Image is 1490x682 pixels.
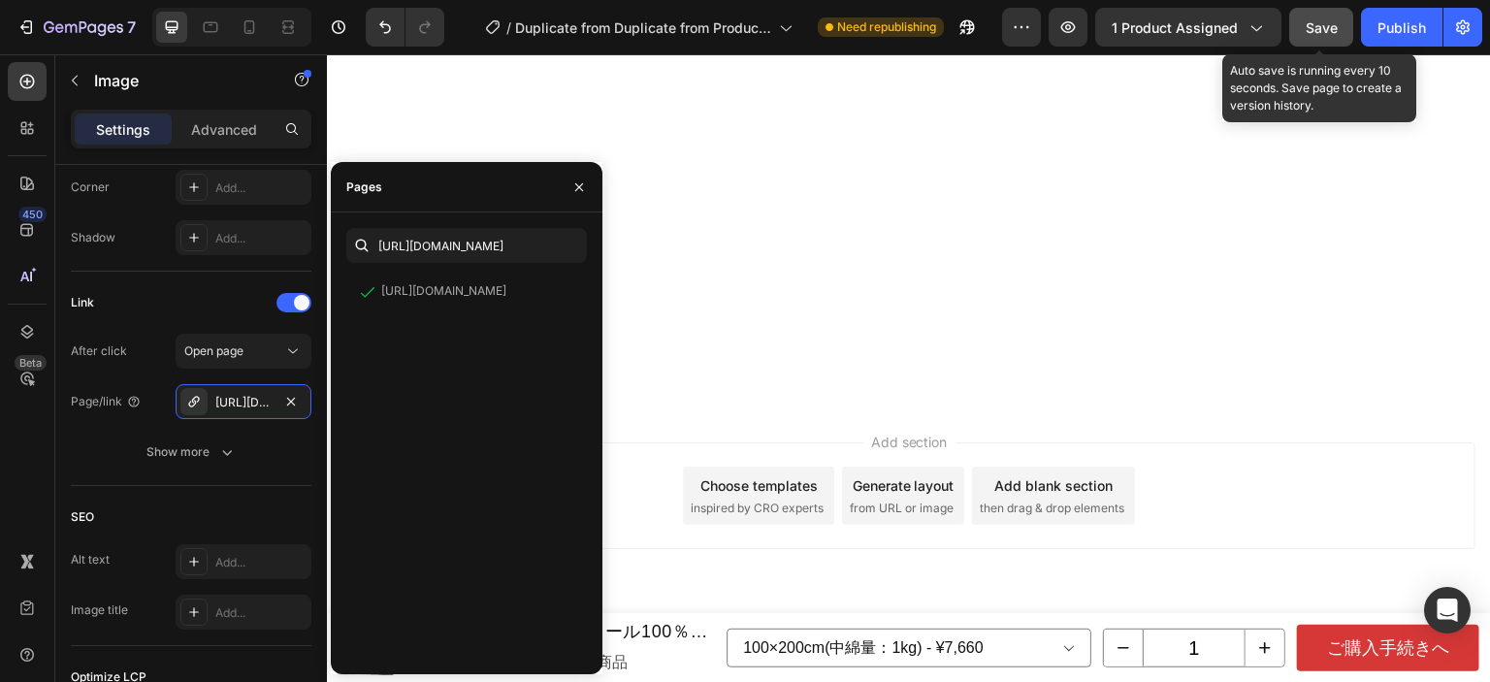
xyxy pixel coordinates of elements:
div: [URL][DOMAIN_NAME] [215,394,272,411]
button: Show more [71,435,311,470]
span: then drag & drop elements [653,445,797,463]
div: Show more [146,442,237,462]
div: Add... [215,604,307,622]
p: Settings [96,119,150,140]
div: After click [71,342,127,360]
button: 1 product assigned [1095,8,1281,47]
div: Page/link [71,393,142,410]
div: Pages [346,179,382,196]
span: Duplicate from Duplicate from Product Page -francewool-bed-pad [515,17,771,38]
div: Link [71,294,94,311]
p: 7 [127,16,136,39]
button: increment [919,575,957,612]
p: Image [94,69,259,92]
div: Add... [215,554,307,571]
iframe: Design area [327,54,1490,682]
div: 450 [18,207,47,222]
div: Corner [71,179,110,196]
div: Add... [215,179,307,197]
p: Advanced [191,119,257,140]
span: Open page [184,343,243,358]
input: Insert link or search [346,228,587,263]
button: Save [1289,8,1353,47]
div: Open Intercom Messenger [1424,587,1471,633]
button: Open page [176,334,311,369]
div: Generate layout [526,421,628,441]
div: SEO [71,508,94,526]
div: ご購入手続きへ [1000,578,1122,609]
div: Add... [215,230,307,247]
span: / [506,17,511,38]
button: Publish [1361,8,1442,47]
div: Beta [15,355,47,371]
span: Need republishing [837,18,936,36]
div: Shadow [71,229,115,246]
button: 7 [8,8,145,47]
span: Add section [536,377,629,398]
span: inspired by CRO experts [364,445,497,463]
button: ご購入手続きへ [970,570,1152,617]
span: Save [1306,19,1338,36]
input: quantity [816,575,919,612]
div: [URL][DOMAIN_NAME] [381,282,506,300]
button: decrement [777,575,816,612]
div: Add blank section [667,421,786,441]
div: Alt text [71,551,110,568]
div: Undo/Redo [366,8,444,47]
span: from URL or image [523,445,627,463]
div: Publish [1377,17,1426,38]
div: Choose templates [373,421,491,441]
div: Image title [71,601,128,619]
span: 1 product assigned [1112,17,1238,38]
